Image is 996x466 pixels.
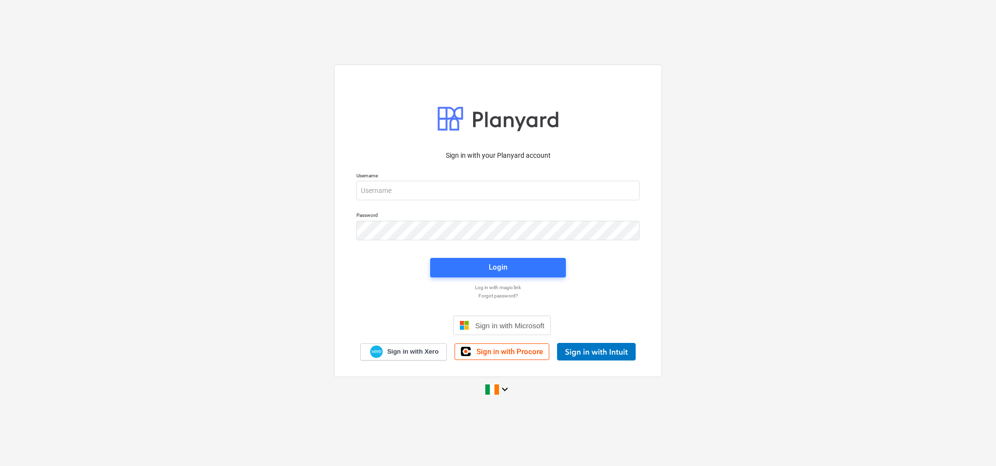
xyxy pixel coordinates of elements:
p: Password [356,212,640,220]
span: Sign in with Xero [387,347,438,356]
a: Sign in with Xero [360,343,447,360]
span: Sign in with Microsoft [475,321,544,330]
a: Forgot password? [352,293,644,299]
a: Log in with magic link [352,284,644,291]
p: Username [356,172,640,181]
a: Sign in with Procore [455,343,549,360]
img: Xero logo [370,345,383,359]
i: keyboard_arrow_down [499,383,511,395]
button: Login [430,258,566,277]
span: Sign in with Procore [477,347,543,356]
input: Username [356,181,640,200]
img: Microsoft logo [459,320,469,330]
div: Login [489,261,507,274]
p: Sign in with your Planyard account [356,150,640,161]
